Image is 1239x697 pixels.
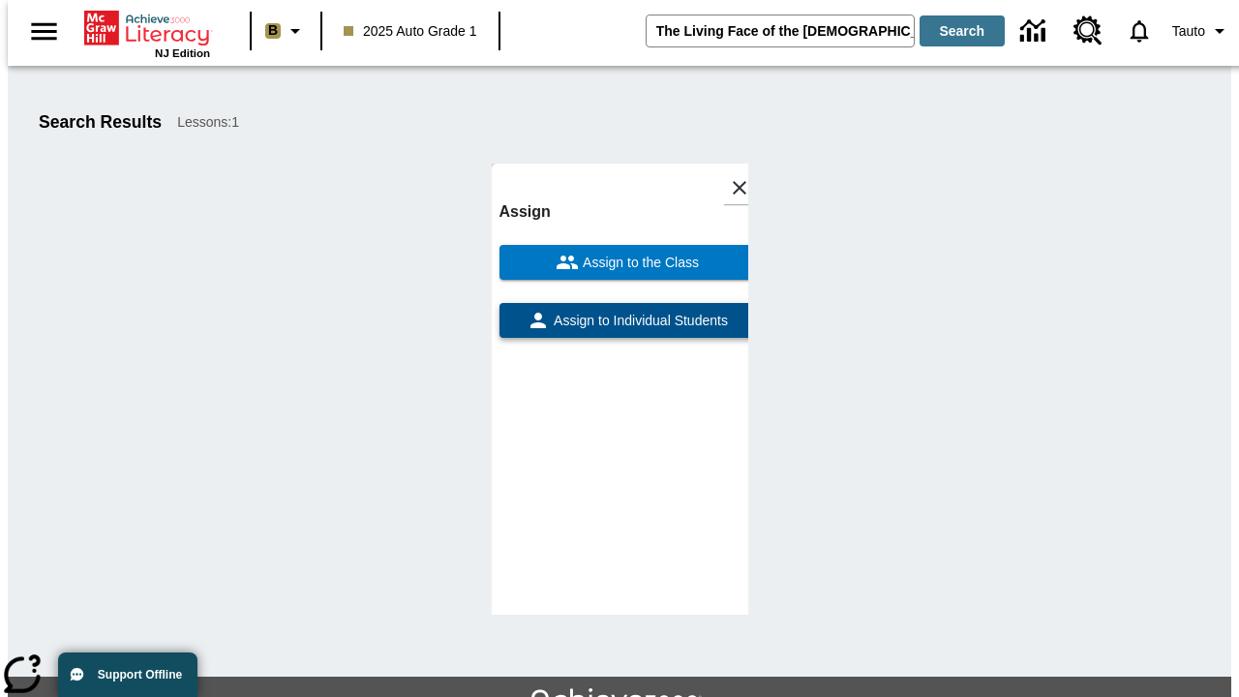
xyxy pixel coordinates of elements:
[257,14,315,48] button: Boost Class color is light brown. Change class color
[492,164,748,615] div: lesson details
[920,15,1005,46] button: Search
[39,112,162,133] h1: Search Results
[550,311,728,331] span: Assign to Individual Students
[344,21,477,42] span: 2025 Auto Grade 1
[1172,21,1205,42] span: Tauto
[1062,5,1114,57] a: Resource Center, Will open in new tab
[579,253,699,273] span: Assign to the Class
[499,198,756,226] h6: Assign
[155,47,210,59] span: NJ Edition
[268,18,278,43] span: B
[177,112,239,133] span: Lessons : 1
[499,245,756,280] button: Assign to the Class
[15,3,73,60] button: Open side menu
[84,9,210,47] a: Home
[1164,14,1239,48] button: Profile/Settings
[84,7,210,59] div: Home
[723,171,756,204] button: Close
[499,303,756,338] button: Assign to Individual Students
[1009,5,1062,58] a: Data Center
[98,668,182,682] span: Support Offline
[58,652,197,697] button: Support Offline
[647,15,914,46] input: search field
[1114,6,1164,56] a: Notifications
